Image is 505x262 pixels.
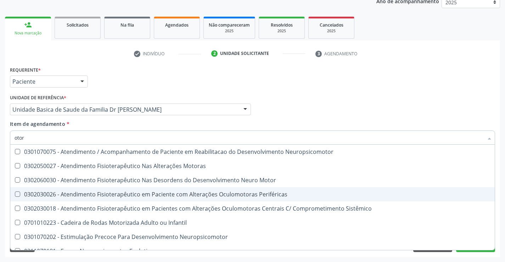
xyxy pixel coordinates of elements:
div: Nova marcação [10,30,46,36]
div: 0302030018 - Atendimento Fisioterapêutico em Pacientes com Alterações Oculomotoras Centrais C/ Co... [15,206,490,211]
div: 2025 [209,28,250,34]
div: 0301070075 - Atendimento / Acompanhamento de Paciente em Reabilitacao do Desenvolvimento Neuropsi... [15,149,490,155]
div: 0301070202 - Estimulação Precoce Para Desenvolvimento Neuropsicomotor [15,234,490,240]
div: person_add [24,21,32,29]
div: 2025 [264,28,299,34]
span: Unidade Basica de Saude da Familia Dr [PERSON_NAME] [12,106,236,113]
span: Agendados [165,22,189,28]
div: 0211070181 - Exame Neuropsicomotor Evolutivo [15,248,490,254]
div: 2 [211,50,218,57]
label: Unidade de referência [10,93,66,104]
div: 0302050027 - Atendimento Fisioterapêutico Nas Alterações Motoras [15,163,490,169]
span: Item de agendamento [10,121,65,127]
span: Resolvidos [271,22,293,28]
div: 0302030026 - Atendimento Fisioterapêutico em Paciente com Alterações Oculomotoras Periféricas [15,191,490,197]
span: Na fila [120,22,134,28]
span: Não compareceram [209,22,250,28]
div: 0302060030 - Atendimento Fisioterapêutico Nas Desordens do Desenvolvimento Neuro Motor [15,177,490,183]
div: Unidade solicitante [220,50,269,57]
input: Buscar por procedimentos [15,130,483,145]
span: Solicitados [67,22,89,28]
span: Paciente [12,78,73,85]
div: 2025 [314,28,349,34]
div: 0701010223 - Cadeira de Rodas Motorizada Adulto ou Infantil [15,220,490,225]
span: Cancelados [320,22,343,28]
label: Requerente [10,65,41,76]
